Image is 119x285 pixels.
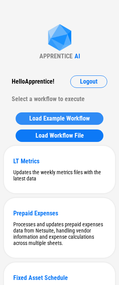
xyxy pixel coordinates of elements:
[75,52,80,60] div: AI
[13,157,106,165] div: LT Metrics
[13,274,106,282] div: Fixed Asset Schedule
[29,115,90,122] span: Load Example Workflow
[13,221,106,246] div: Processes and updates prepaid expenses data from Netsuite, handling vendor information and expens...
[80,79,98,85] span: Logout
[13,210,106,217] div: Prepaid Expenses
[16,112,103,125] button: Load Example Workflow
[70,75,107,88] button: Logout
[12,75,54,88] div: Hello Apprentice !
[39,52,73,60] div: APPRENTICE
[44,24,75,52] img: Apprentice AI
[36,133,84,139] span: Load Workflow File
[16,129,103,142] button: Load Workflow File
[12,93,107,105] div: Select a workflow to execute
[13,169,106,182] div: Updates the weekly metrics files with the latest data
